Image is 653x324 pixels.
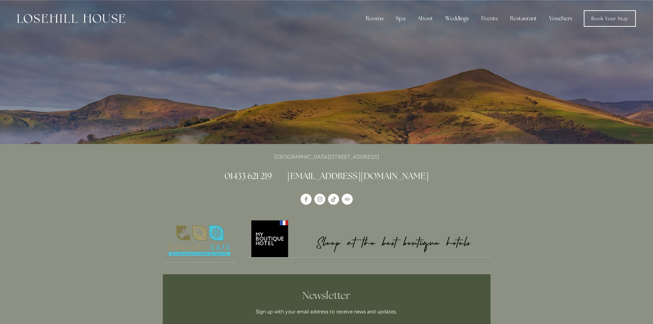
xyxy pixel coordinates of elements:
[301,194,312,205] a: Losehill House Hotel & Spa
[505,12,542,25] div: Restaurant
[247,219,491,257] img: My Boutique Hotel - Logo
[200,308,453,316] p: Sign up with your email address to receive news and updates.
[163,219,236,263] a: Nature's Safe - Logo
[225,170,272,181] a: 01433 621 219
[476,12,503,25] div: Events
[342,194,353,205] a: TripAdvisor
[163,219,236,262] img: Nature's Safe - Logo
[287,170,429,181] a: [EMAIL_ADDRESS][DOMAIN_NAME]
[440,12,474,25] div: Weddings
[314,194,325,205] a: Instagram
[412,12,438,25] div: About
[200,289,453,302] h2: Newsletter
[17,14,125,23] img: Losehill House
[360,12,389,25] div: Rooms
[328,194,339,205] a: TikTok
[584,10,636,27] a: Book Your Stay
[390,12,411,25] div: Spa
[163,152,491,161] p: [GEOGRAPHIC_DATA][STREET_ADDRESS]
[544,12,578,25] a: Vouchers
